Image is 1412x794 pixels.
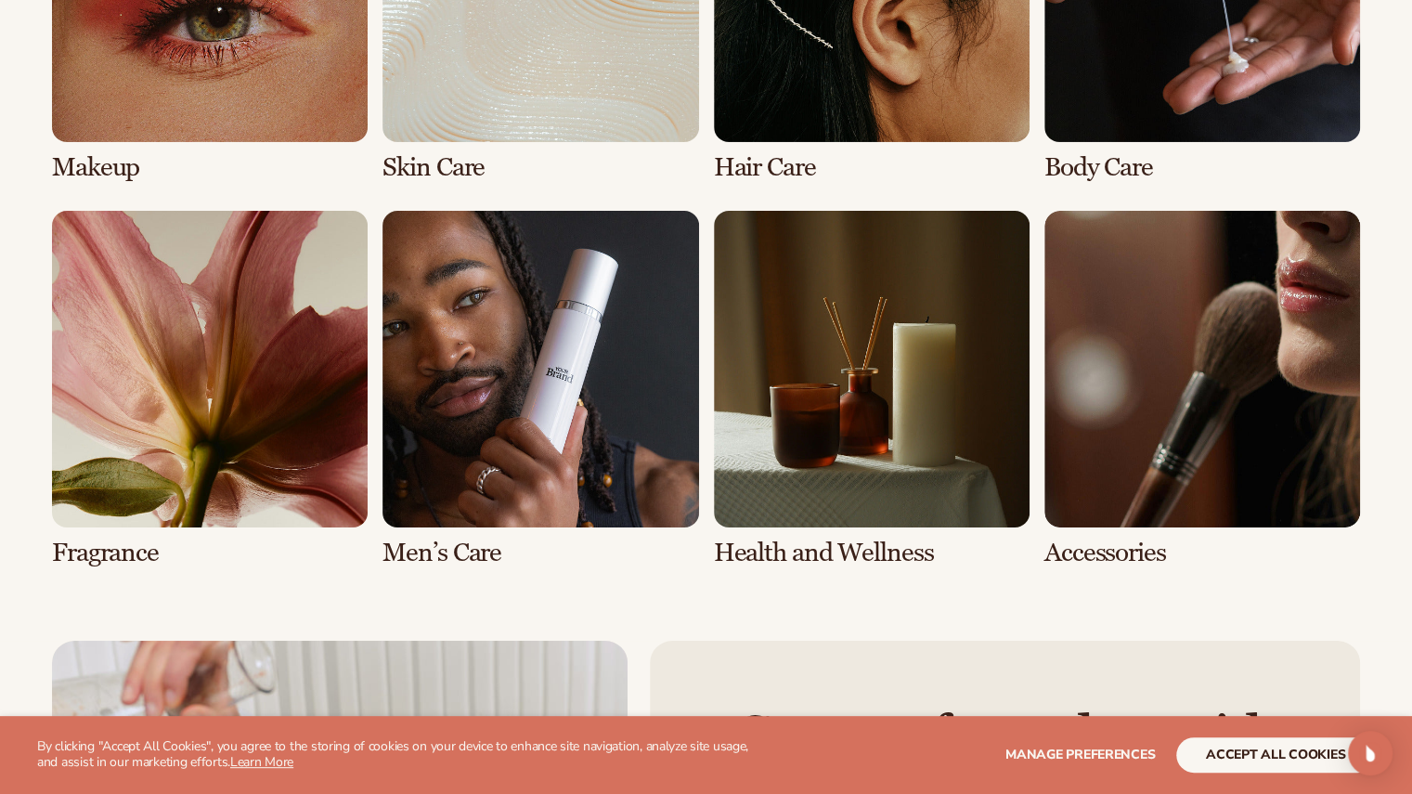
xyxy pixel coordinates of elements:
[1044,153,1360,182] h3: Body Care
[52,153,368,182] h3: Makeup
[714,211,1030,566] div: 7 / 8
[37,739,770,771] p: By clicking "Accept All Cookies", you agree to the storing of cookies on your device to enhance s...
[1044,211,1360,566] div: 8 / 8
[1348,731,1393,775] div: Open Intercom Messenger
[230,753,293,771] a: Learn More
[714,153,1030,182] h3: Hair Care
[1005,746,1155,763] span: Manage preferences
[52,211,368,566] div: 5 / 8
[382,153,698,182] h3: Skin Care
[1176,737,1375,773] button: accept all cookies
[1005,737,1155,773] button: Manage preferences
[382,211,698,566] div: 6 / 8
